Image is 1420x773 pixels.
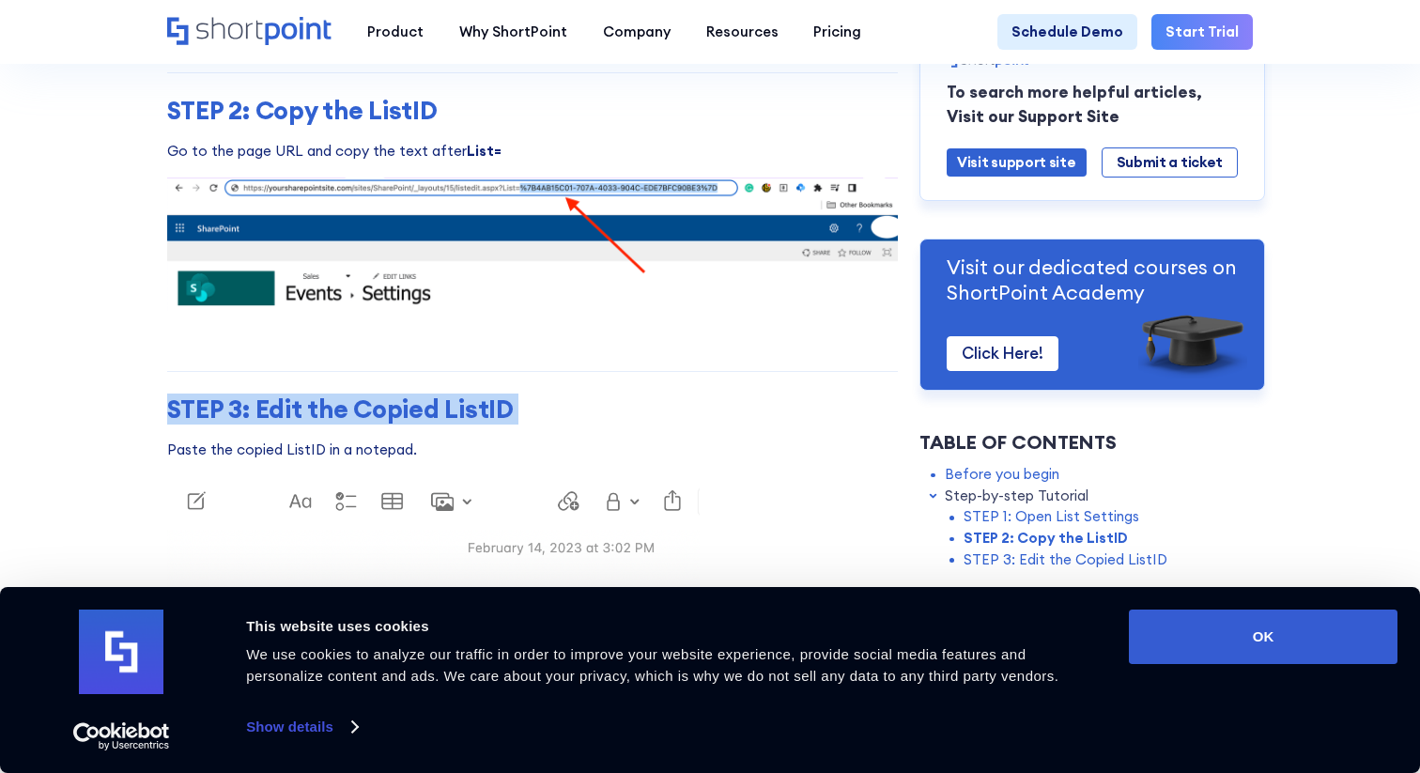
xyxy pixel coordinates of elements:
a: Click Here! [947,336,1058,371]
h3: STEP 3: Edit the Copied ListID [167,394,899,425]
div: This website uses cookies [246,615,1087,638]
h3: STEP 2: Copy the ListID [167,96,899,126]
a: Submit a ticket [1102,147,1238,178]
div: Product [367,22,424,43]
a: Why ShortPoint [441,14,585,50]
a: STEP 2: Copy the ListID [964,528,1128,549]
a: Start Trial [1151,14,1253,50]
a: Pricing [795,14,879,50]
a: Show details [246,713,357,741]
a: Step-by-step Tutorial [945,485,1088,506]
div: Resources [706,22,779,43]
a: Company [585,14,688,50]
button: OK [1129,610,1397,664]
p: Go to the page URL and copy the text after [167,141,899,162]
strong: List= [467,142,502,160]
p: Visit our dedicated courses on ShortPoint Academy [947,255,1238,306]
div: Pricing [813,22,861,43]
a: Before you begin [945,464,1059,486]
img: logo [79,610,163,694]
div: Table of Contents [919,428,1265,456]
p: Paste the copied ListID in a notepad. [167,440,899,461]
div: Company [603,22,671,43]
a: STEP 1: Open List Settings [964,506,1139,528]
div: Why ShortPoint [459,22,567,43]
a: STEP 3: Edit the Copied ListID [964,549,1167,570]
a: Resources [688,14,796,50]
a: Home [167,17,332,47]
span: We use cookies to analyze our traffic in order to improve your website experience, provide social... [246,646,1058,684]
p: To search more helpful articles, Visit our Support Site [947,81,1238,129]
a: Visit support site [947,148,1087,177]
a: Usercentrics Cookiebot - opens in a new window [39,722,204,750]
a: Schedule Demo [997,14,1137,50]
a: Product [349,14,441,50]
